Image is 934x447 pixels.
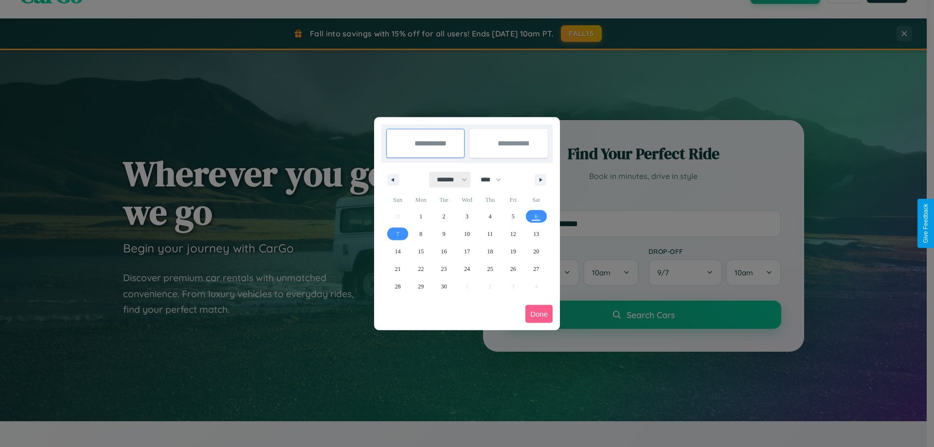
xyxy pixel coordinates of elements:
button: 22 [409,260,432,278]
span: Sun [386,192,409,208]
button: 10 [455,225,478,243]
button: 26 [502,260,524,278]
span: 5 [512,208,515,225]
span: 3 [466,208,468,225]
span: Wed [455,192,478,208]
span: 17 [464,243,470,260]
button: 24 [455,260,478,278]
button: 16 [432,243,455,260]
button: 7 [386,225,409,243]
span: Sat [525,192,548,208]
button: 3 [455,208,478,225]
button: 19 [502,243,524,260]
button: 25 [479,260,502,278]
span: Mon [409,192,432,208]
button: 28 [386,278,409,295]
span: 7 [396,225,399,243]
span: 26 [510,260,516,278]
button: Done [525,305,553,323]
span: 21 [395,260,401,278]
button: 13 [525,225,548,243]
span: 10 [464,225,470,243]
button: 2 [432,208,455,225]
span: 23 [441,260,447,278]
div: Give Feedback [922,204,929,243]
button: 11 [479,225,502,243]
span: Thu [479,192,502,208]
span: 22 [418,260,424,278]
span: 19 [510,243,516,260]
button: 6 [525,208,548,225]
button: 14 [386,243,409,260]
span: 20 [533,243,539,260]
button: 17 [455,243,478,260]
span: 14 [395,243,401,260]
button: 5 [502,208,524,225]
span: 12 [510,225,516,243]
span: 11 [487,225,493,243]
span: Tue [432,192,455,208]
button: 18 [479,243,502,260]
button: 15 [409,243,432,260]
button: 1 [409,208,432,225]
span: 16 [441,243,447,260]
span: 4 [488,208,491,225]
span: 13 [533,225,539,243]
span: 24 [464,260,470,278]
span: 2 [443,208,446,225]
button: 12 [502,225,524,243]
span: 18 [487,243,493,260]
span: 27 [533,260,539,278]
button: 29 [409,278,432,295]
span: 25 [487,260,493,278]
span: 9 [443,225,446,243]
button: 8 [409,225,432,243]
button: 4 [479,208,502,225]
span: 6 [535,208,538,225]
button: 30 [432,278,455,295]
button: 21 [386,260,409,278]
button: 27 [525,260,548,278]
span: Fri [502,192,524,208]
span: 1 [419,208,422,225]
button: 9 [432,225,455,243]
span: 29 [418,278,424,295]
span: 8 [419,225,422,243]
button: 20 [525,243,548,260]
span: 28 [395,278,401,295]
span: 30 [441,278,447,295]
span: 15 [418,243,424,260]
button: 23 [432,260,455,278]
